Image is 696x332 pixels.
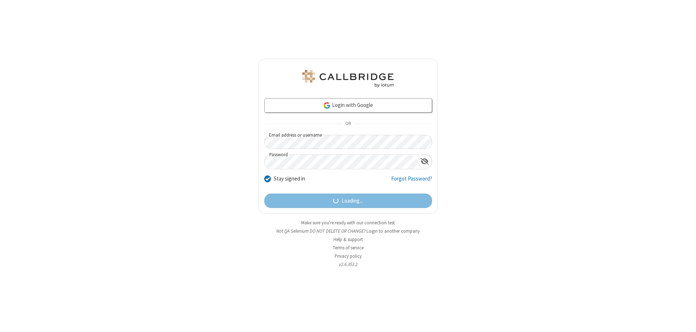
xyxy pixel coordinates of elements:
a: Make sure you're ready with our connection test [301,220,395,226]
span: OR [342,119,354,129]
div: Show password [418,155,432,168]
img: QA Selenium DO NOT DELETE OR CHANGE [301,70,395,87]
a: Login with Google [264,98,432,113]
iframe: Chat [678,313,691,327]
span: Loading... [341,197,363,205]
label: Stay signed in [274,175,305,183]
a: Forgot Password? [391,175,432,188]
input: Password [265,155,418,169]
a: Help & support [333,236,363,242]
button: Login to another company [366,228,420,235]
li: v2.6.353.2 [258,261,438,268]
a: Terms of service [333,245,364,251]
img: google-icon.png [323,101,331,109]
a: Privacy policy [335,253,362,259]
input: Email address or username [264,135,432,149]
button: Loading... [264,194,432,208]
li: Not QA Selenium DO NOT DELETE OR CHANGE? [258,228,438,235]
